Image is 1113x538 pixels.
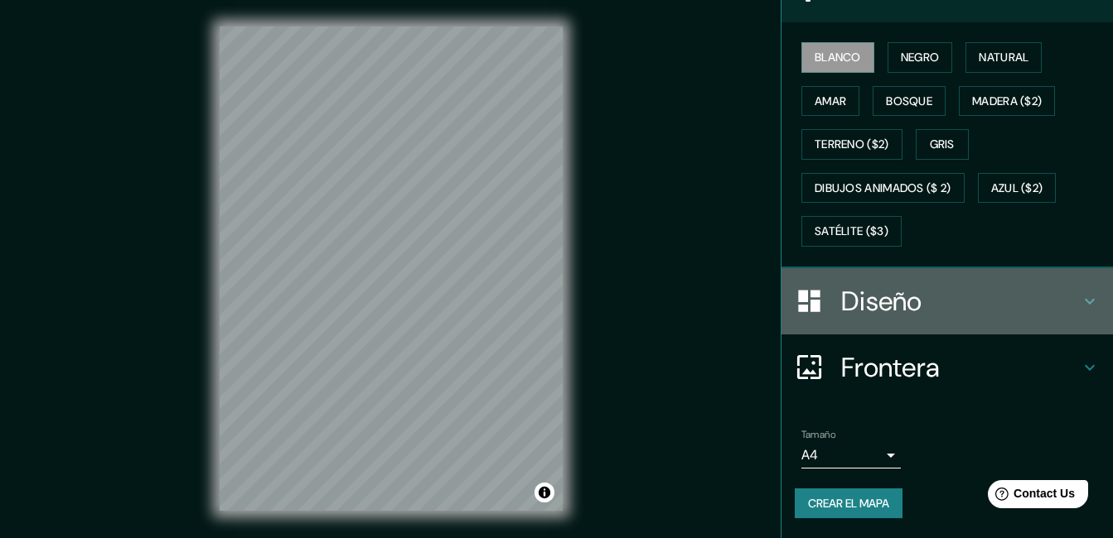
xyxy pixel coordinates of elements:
button: Amar [801,86,859,117]
button: Crear el mapa [795,488,902,519]
button: Dibujos animados ($ 2) [801,173,965,204]
button: Natural [965,42,1042,73]
button: Alternar atribución [535,483,554,502]
div: Diseño [782,268,1113,334]
h4: Frontera [841,351,1080,384]
font: Natural [979,47,1028,68]
font: Crear el mapa [808,493,889,514]
font: Blanco [815,47,861,68]
font: Madera ($2) [972,91,1042,112]
font: Dibujos animados ($ 2) [815,178,951,199]
canvas: Mapa [220,26,563,511]
label: Tamaño [801,427,835,441]
font: Bosque [886,91,932,112]
font: Azul ($2) [991,178,1043,199]
font: Satélite ($3) [815,221,888,242]
font: Gris [930,134,955,155]
button: Gris [916,129,969,160]
button: Terreno ($2) [801,129,902,160]
button: Bosque [873,86,946,117]
button: Blanco [801,42,874,73]
div: Frontera [782,334,1113,401]
button: Madera ($2) [959,86,1055,117]
font: Amar [815,91,846,112]
button: Azul ($2) [978,173,1057,204]
div: A4 [801,442,901,468]
font: Negro [901,47,940,68]
button: Negro [888,42,953,73]
font: Terreno ($2) [815,134,889,155]
h4: Diseño [841,285,1080,318]
iframe: Help widget launcher [965,473,1095,520]
button: Satélite ($3) [801,216,902,247]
